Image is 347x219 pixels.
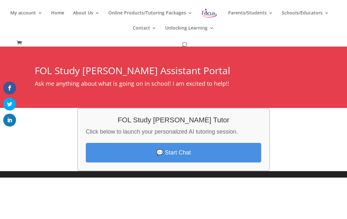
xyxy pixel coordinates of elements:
a: About Us [73,11,100,26]
a: Parents/Students [228,11,273,26]
p: Click below to launch your personalized AI tutoring session. [86,127,261,137]
a: My account [10,11,42,26]
h1: FOL Study [PERSON_NAME] Assistant Portal [35,66,309,79]
a: 💬 Start Chat [86,143,261,162]
p: Ask me anything about what is going on in school! I am excited to help!! [35,79,309,89]
a: Contact [133,26,156,41]
a: Unlocking Learning [165,26,214,41]
a: Online Products/Tutoring Packages [108,11,192,26]
a: Schools/Educators [282,11,329,26]
h3: FOL Study [PERSON_NAME] Tutor [86,117,261,127]
img: Focus on Learning [201,7,218,19]
a: Home [51,11,64,26]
